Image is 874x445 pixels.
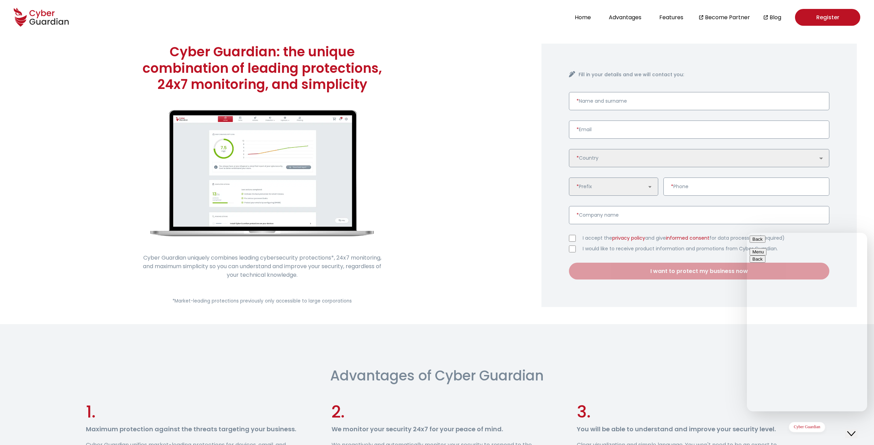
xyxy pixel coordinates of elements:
small: *Market-leading protections previously only accessible to large corporations [172,298,352,304]
label: I accept the and give for data processing. (Required) [583,235,829,242]
h1: Cyber Guardian: the unique combination of leading protections, 24x7 monitoring, and simplicity [142,44,382,93]
button: Advantages [607,13,643,22]
span: 1. [86,400,96,423]
button: Home [573,13,593,22]
h3: We monitor your security 24x7 for your peace of mind. [332,424,543,434]
h4: Fill in your details and we will contact you: [579,71,829,78]
iframe: chat widget [747,419,867,435]
a: privacy policy [612,235,645,241]
a: Register [795,9,860,26]
label: I would like to receive product information and promotions from Cyber Guardian. [583,245,829,252]
a: Become Partner [705,13,750,22]
a: Blog [770,13,781,22]
p: Cyber Guardian uniquely combines leading cybersecurity protections*, 24x7 monitoring, and maximum... [142,253,382,279]
span: 3. [577,400,591,423]
h3: You will be able to understand and improve your security level. [577,424,788,434]
button: Features [657,13,685,22]
img: cyberguardian-home [150,110,374,237]
iframe: chat widget [747,233,867,411]
a: informed consent [666,235,709,241]
iframe: chat widget [845,418,867,438]
input: Enter a valid phone number. [663,178,829,196]
h2: Advantages of Cyber Guardian [330,365,544,386]
button: I want to protect my business now [569,263,829,279]
span: 2. [332,400,345,423]
h3: Maximum protection against the threats targeting your business. [86,424,297,434]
